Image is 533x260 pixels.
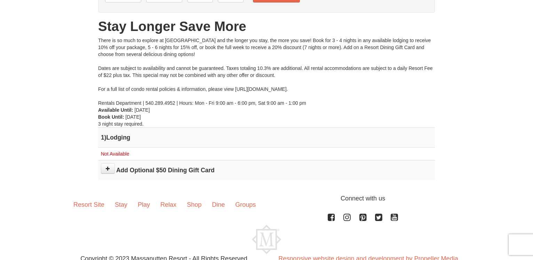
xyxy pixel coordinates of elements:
span: 3 night stay required. [98,121,144,127]
span: [DATE] [135,107,150,113]
img: Massanutten Resort Logo [252,225,281,254]
a: Play [133,194,155,215]
strong: Available Until: [98,107,133,113]
a: Resort Site [68,194,110,215]
span: ) [104,134,106,141]
strong: Book Until: [98,114,124,120]
a: Groups [230,194,261,215]
div: There is so much to explore at [GEOGRAPHIC_DATA] and the longer you stay, the more you save! Book... [98,37,435,107]
a: Shop [182,194,207,215]
h4: 1 Lodging [101,134,432,141]
p: Connect with us [68,194,465,203]
span: Not Available [101,151,129,157]
h1: Stay Longer Save More [98,19,435,33]
a: Dine [207,194,230,215]
h4: Add Optional $50 Dining Gift Card [101,167,432,174]
a: Stay [110,194,133,215]
span: [DATE] [126,114,141,120]
a: Relax [155,194,182,215]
